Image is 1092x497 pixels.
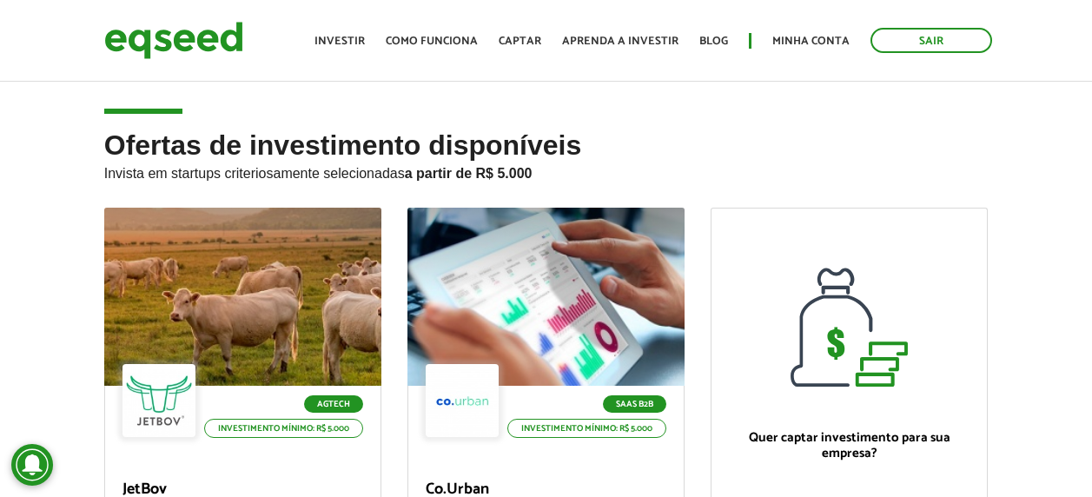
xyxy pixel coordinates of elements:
a: Sair [870,28,992,53]
a: Aprenda a investir [562,36,678,47]
strong: a partir de R$ 5.000 [405,166,533,181]
a: Blog [699,36,728,47]
p: Invista em startups criteriosamente selecionadas [104,161,989,182]
img: EqSeed [104,17,243,63]
p: Quer captar investimento para sua empresa? [729,430,970,461]
p: SaaS B2B [603,395,666,413]
a: Como funciona [386,36,478,47]
a: Captar [499,36,541,47]
p: Agtech [304,395,363,413]
h2: Ofertas de investimento disponíveis [104,130,989,208]
a: Minha conta [772,36,850,47]
p: Investimento mínimo: R$ 5.000 [507,419,666,438]
a: Investir [314,36,365,47]
p: Investimento mínimo: R$ 5.000 [204,419,363,438]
